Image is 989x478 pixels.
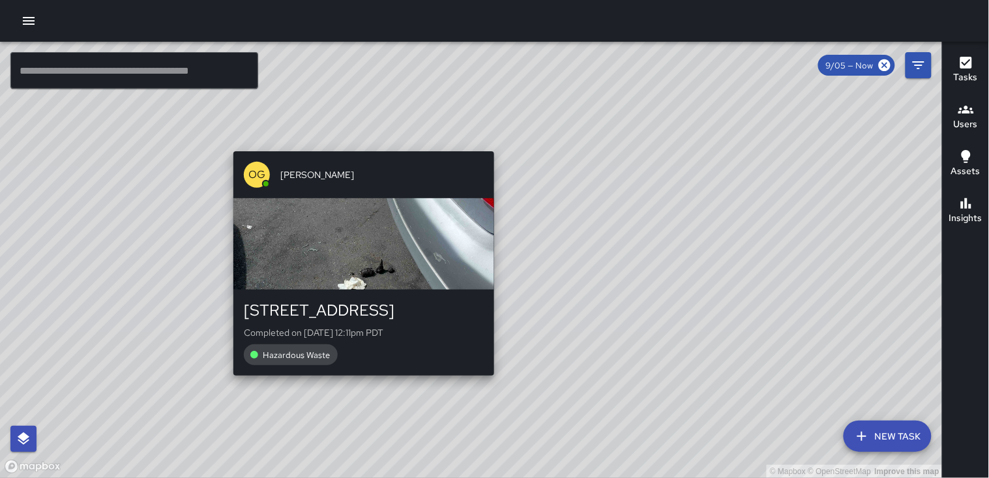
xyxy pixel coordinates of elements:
[943,47,989,94] button: Tasks
[954,70,978,85] h6: Tasks
[943,188,989,235] button: Insights
[943,94,989,141] button: Users
[244,326,484,339] p: Completed on [DATE] 12:11pm PDT
[818,60,881,71] span: 9/05 — Now
[906,52,932,78] button: Filters
[248,167,265,183] p: OG
[951,164,981,179] h6: Assets
[255,350,338,361] span: Hazardous Waste
[280,168,484,181] span: [PERSON_NAME]
[244,300,484,321] div: [STREET_ADDRESS]
[954,117,978,132] h6: Users
[844,421,932,452] button: New Task
[943,141,989,188] button: Assets
[949,211,982,226] h6: Insights
[233,151,494,376] button: OG[PERSON_NAME][STREET_ADDRESS]Completed on [DATE] 12:11pm PDTHazardous Waste
[818,55,895,76] div: 9/05 — Now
